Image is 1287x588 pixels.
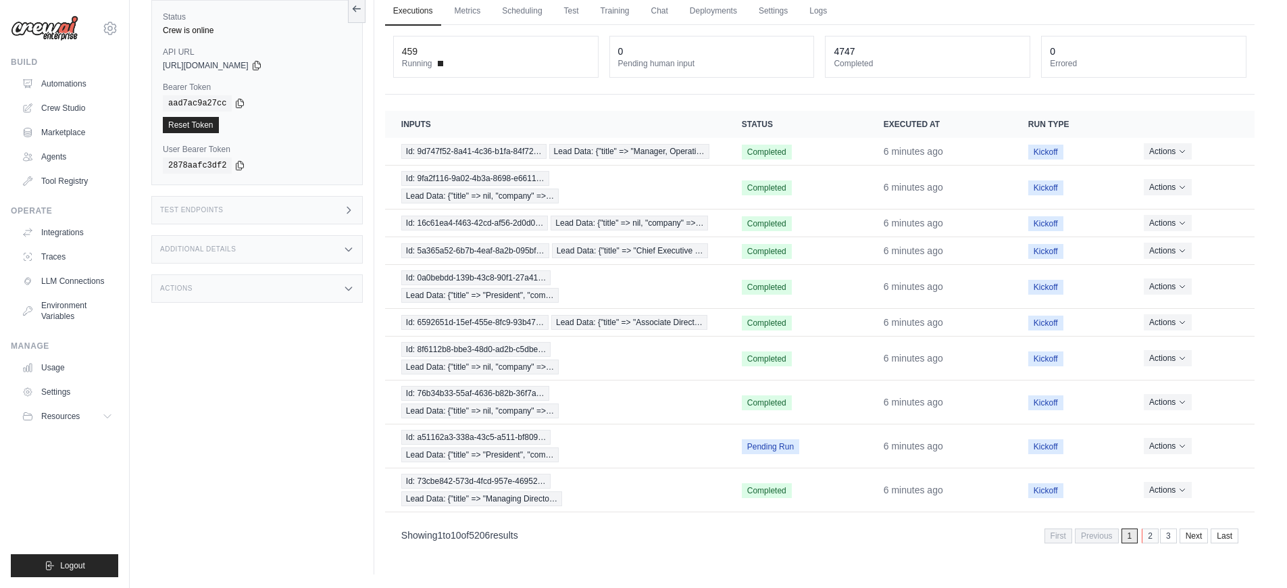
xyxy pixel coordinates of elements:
span: Lead Data: {"title" => nil, "company" =>… [401,360,559,374]
span: Lead Data: {"title" => "Managing Directo… [401,491,562,506]
dt: Pending human input [618,58,806,69]
span: Completed [742,395,792,410]
span: 10 [451,530,461,541]
a: 2 [1142,529,1159,543]
a: View execution details for Id [401,315,709,330]
span: Completed [742,483,792,498]
a: View execution details for Id [401,474,709,506]
time: August 18, 2025 at 15:17 CDT [884,353,943,364]
span: Kickoff [1028,439,1063,454]
div: Operate [11,205,118,216]
iframe: Chat Widget [1219,523,1287,588]
a: Traces [16,246,118,268]
a: View execution details for Id [401,430,709,462]
label: User Bearer Token [163,144,351,155]
span: Lead Data: {"title" => nil, "company" =>… [401,403,559,418]
time: August 18, 2025 at 15:17 CDT [884,397,943,408]
span: Id: 16c61ea4-f463-42cd-af56-2d0d0… [401,216,548,230]
nav: Pagination [385,518,1255,552]
a: View execution details for Id [401,171,709,203]
button: Actions for execution [1144,438,1192,454]
button: Actions for execution [1144,350,1192,366]
span: Lead Data: {"title" => "Manager, Operati… [549,144,709,159]
span: Kickoff [1028,395,1063,410]
div: 459 [402,45,418,58]
a: LLM Connections [16,270,118,292]
div: 4747 [834,45,855,58]
span: Lead Data: {"title" => nil, "company" =>… [551,216,708,230]
h3: Test Endpoints [160,206,224,214]
time: August 18, 2025 at 15:17 CDT [884,485,943,495]
span: Completed [742,180,792,195]
span: Id: 73cbe842-573d-4fcd-957e-46952… [401,474,551,489]
button: Actions for execution [1144,243,1192,259]
span: Id: 8f6112b8-bbe3-48d0-ad2b-c5dbe… [401,342,551,357]
span: Running [402,58,432,69]
span: Kickoff [1028,280,1063,295]
a: 3 [1160,529,1177,543]
time: August 18, 2025 at 15:17 CDT [884,245,943,256]
time: August 18, 2025 at 15:17 CDT [884,182,943,193]
time: August 18, 2025 at 15:17 CDT [884,281,943,292]
button: Resources [16,406,118,427]
time: August 18, 2025 at 15:17 CDT [884,218,943,228]
span: 1 [438,530,443,541]
section: Crew executions table [385,111,1255,552]
div: 0 [1050,45,1055,58]
a: View execution details for Id [401,270,709,303]
span: Kickoff [1028,316,1063,330]
span: Completed [742,316,792,330]
div: Build [11,57,118,68]
span: Id: 76b34b33-55af-4636-b82b-36f7a… [401,386,549,401]
div: Manage [11,341,118,351]
span: Kickoff [1028,145,1063,160]
button: Actions for execution [1144,179,1192,195]
span: Id: 9d747f52-8a41-4c36-b1fa-84f72… [401,144,547,159]
label: Bearer Token [163,82,351,93]
a: Tool Registry [16,170,118,192]
span: Kickoff [1028,351,1063,366]
span: Completed [742,216,792,231]
span: Logout [60,560,85,571]
span: Id: 0a0bebdd-139b-43c8-90f1-27a41… [401,270,551,285]
span: Id: 9fa2f116-9a02-4b3a-8698-e6611… [401,171,549,186]
span: First [1044,529,1072,543]
a: Crew Studio [16,97,118,119]
dt: Completed [834,58,1021,69]
a: Settings [16,381,118,403]
span: Lead Data: {"title" => nil, "company" =>… [401,189,559,203]
nav: Pagination [1044,529,1238,543]
a: Last [1211,529,1238,543]
time: August 18, 2025 at 15:17 CDT [884,441,943,451]
dt: Errored [1050,58,1238,69]
label: Status [163,11,351,22]
button: Logout [11,554,118,577]
a: View execution details for Id [401,216,709,230]
span: Lead Data: {"title" => "President", "com… [401,447,559,462]
span: Lead Data: {"title" => "President", "com… [401,288,559,303]
button: Actions for execution [1144,314,1192,330]
span: Kickoff [1028,483,1063,498]
button: Actions for execution [1144,278,1192,295]
span: Id: 5a365a52-6b7b-4eaf-8a2b-095bf… [401,243,549,258]
a: Agents [16,146,118,168]
span: Lead Data: {"title" => "Associate Direct… [551,315,707,330]
a: Next [1180,529,1209,543]
th: Executed at [867,111,1012,138]
span: Completed [742,145,792,160]
a: Environment Variables [16,295,118,327]
time: August 18, 2025 at 15:17 CDT [884,146,943,157]
span: 1 [1121,529,1138,543]
th: Inputs [385,111,726,138]
button: Actions for execution [1144,143,1192,160]
span: Kickoff [1028,216,1063,231]
p: Showing to of results [401,529,518,542]
span: Id: 6592651d-15ef-455e-8fc9-93b47… [401,315,549,330]
img: Logo [11,16,78,41]
span: Kickoff [1028,180,1063,195]
span: Id: a51162a3-338a-43c5-a511-bf809… [401,430,551,445]
span: Completed [742,280,792,295]
th: Status [726,111,867,138]
a: Automations [16,73,118,95]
